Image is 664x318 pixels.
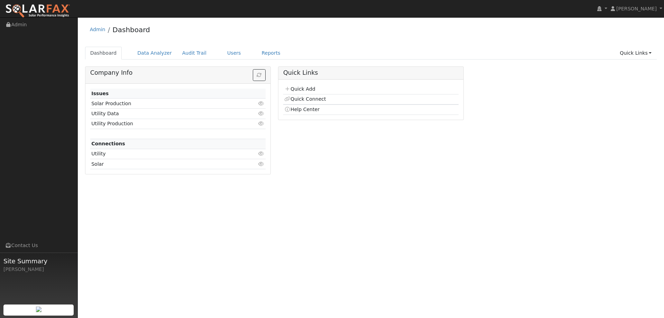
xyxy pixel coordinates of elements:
img: retrieve [36,307,41,312]
strong: Issues [91,91,109,96]
td: Utility Production [90,119,237,129]
td: Solar [90,159,237,169]
span: [PERSON_NAME] [616,6,657,11]
a: Reports [257,47,286,60]
td: Solar Production [90,99,237,109]
a: Users [222,47,246,60]
a: Admin [90,27,105,32]
a: Data Analyzer [132,47,177,60]
i: Click to view [258,111,265,116]
a: Audit Trail [177,47,212,60]
i: Click to view [258,121,265,126]
h5: Quick Links [283,69,459,76]
div: [PERSON_NAME] [3,266,74,273]
a: Help Center [284,107,320,112]
h5: Company Info [90,69,266,76]
strong: Connections [91,141,125,146]
a: Quick Links [615,47,657,60]
a: Dashboard [112,26,150,34]
a: Dashboard [85,47,122,60]
td: Utility Data [90,109,237,119]
td: Utility [90,149,237,159]
a: Quick Connect [284,96,326,102]
img: SolarFax [5,4,70,18]
i: Click to view [258,162,265,166]
a: Quick Add [284,86,315,92]
span: Site Summary [3,256,74,266]
i: Click to view [258,151,265,156]
i: Click to view [258,101,265,106]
